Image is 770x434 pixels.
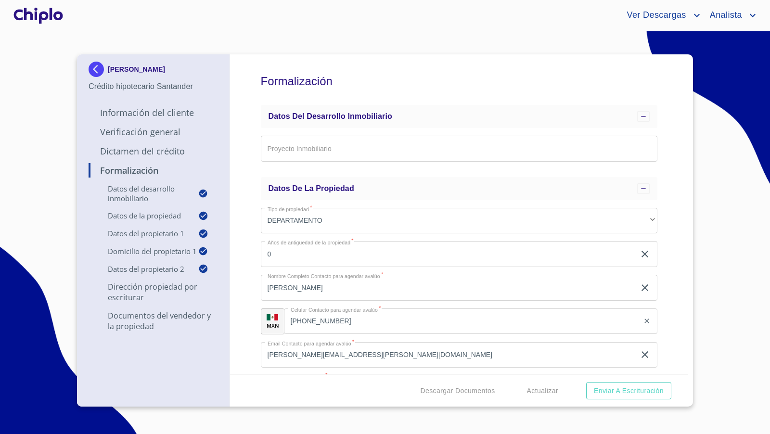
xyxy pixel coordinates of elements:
button: clear input [639,248,651,260]
button: clear input [639,282,651,294]
p: Documentos del vendedor y la propiedad [89,310,218,332]
button: Actualizar [523,382,562,400]
span: Descargar Documentos [420,385,495,397]
button: account of current user [703,8,758,23]
p: Verificación General [89,126,218,138]
p: Dirección Propiedad por Escriturar [89,281,218,303]
p: [PERSON_NAME] [108,65,165,73]
button: Enviar a Escrituración [586,382,671,400]
button: Descargar Documentos [416,382,499,400]
h5: Formalización [261,62,658,101]
div: Datos de la propiedad [261,177,658,200]
p: Crédito hipotecario Santander [89,81,218,92]
span: Analista [703,8,747,23]
span: Actualizar [527,385,558,397]
p: Información del Cliente [89,107,218,118]
p: Datos de la propiedad [89,211,198,220]
button: clear input [643,317,651,325]
p: Formalización [89,165,218,176]
button: account of current user [619,8,702,23]
p: Datos del Desarrollo Inmobiliario [89,184,198,203]
span: Ver Descargas [619,8,691,23]
p: Datos del propietario 1 [89,229,198,238]
div: [PERSON_NAME] [89,62,218,81]
div: DEPARTAMENTO [261,208,658,234]
span: Enviar a Escrituración [594,385,664,397]
span: Datos de la propiedad [269,184,354,192]
p: Domicilio del Propietario 1 [89,246,198,256]
img: Docupass spot blue [89,62,108,77]
button: clear input [639,349,651,360]
p: Dictamen del Crédito [89,145,218,157]
span: Datos del Desarrollo Inmobiliario [269,112,392,120]
div: Datos del Desarrollo Inmobiliario [261,105,658,128]
p: MXN [267,322,279,329]
p: Datos del propietario 2 [89,264,198,274]
img: R93DlvwvvjP9fbrDwZeCRYBHk45OWMq+AAOlFVsxT89f82nwPLnD58IP7+ANJEaWYhP0Tx8kkA0WlQMPQsAAgwAOmBj20AXj6... [267,314,278,321]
